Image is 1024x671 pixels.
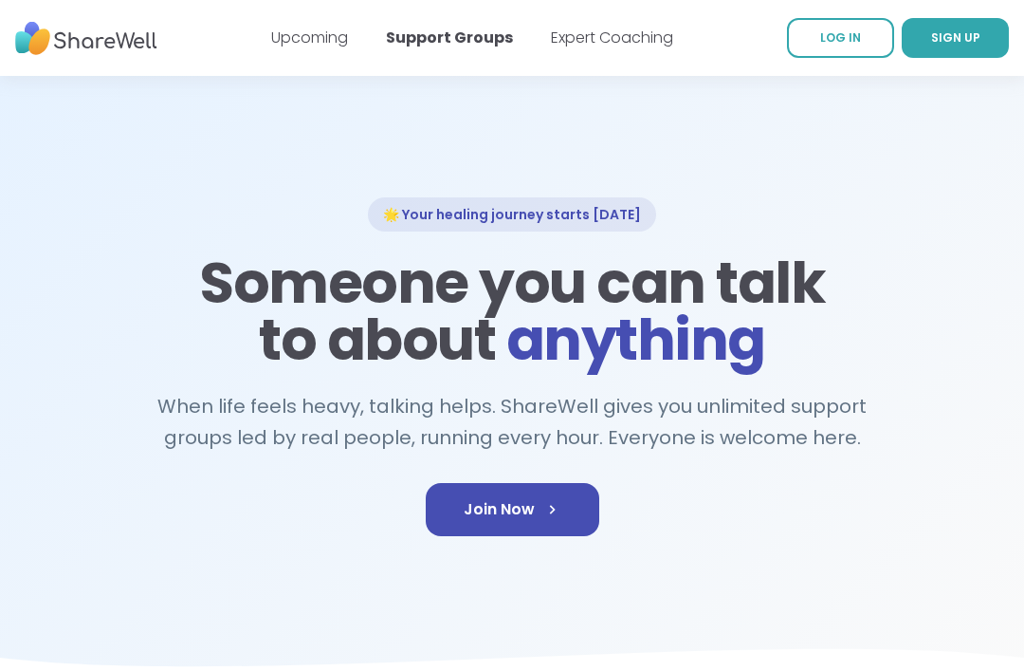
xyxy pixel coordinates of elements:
h2: When life feels heavy, talking helps. ShareWell gives you unlimited support groups led by real pe... [148,391,876,453]
span: anything [506,300,765,380]
div: 🌟 Your healing journey starts [DATE] [368,197,656,232]
span: SIGN UP [931,29,980,46]
a: Support Groups [386,27,513,48]
a: LOG IN [787,18,894,58]
a: Join Now [426,483,599,536]
span: LOG IN [820,29,861,46]
img: ShareWell Nav Logo [15,12,157,65]
a: Upcoming [271,27,348,48]
span: Join Now [464,498,561,521]
a: Expert Coaching [551,27,673,48]
a: SIGN UP [902,18,1009,58]
h1: Someone you can talk to about [193,254,831,368]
